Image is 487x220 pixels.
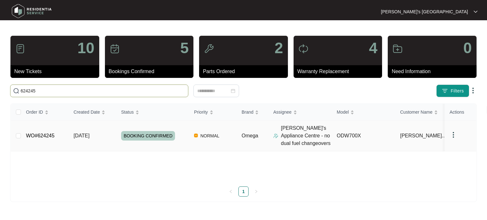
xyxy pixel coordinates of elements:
[474,10,477,13] img: dropdown arrow
[10,2,54,21] img: residentia service logo
[298,44,308,54] img: icon
[194,109,208,116] span: Priority
[275,41,283,56] p: 2
[242,133,258,138] span: Omega
[239,187,248,196] a: 1
[332,104,395,121] th: Model
[15,44,25,54] img: icon
[369,41,378,56] p: 4
[238,186,249,197] li: 1
[109,68,194,75] p: Bookings Confirmed
[26,109,43,116] span: Order ID
[273,133,278,138] img: Assigner Icon
[337,109,349,116] span: Model
[116,104,189,121] th: Status
[226,186,236,197] button: left
[203,68,288,75] p: Parts Ordered
[450,131,457,139] img: dropdown arrow
[189,104,237,121] th: Priority
[13,88,19,94] img: search-icon
[268,104,332,121] th: Assignee
[297,68,382,75] p: Warranty Replacement
[226,186,236,197] li: Previous Page
[74,109,100,116] span: Created Date
[21,87,185,94] input: Search by Order Id, Assignee Name, Customer Name, Brand and Model
[110,44,120,54] img: icon
[26,133,55,138] a: WO#624245
[469,87,477,94] img: dropdown arrow
[121,131,175,141] span: BOOKING CONFIRMED
[198,132,222,140] span: NORMAL
[332,121,395,151] td: ODW700X
[395,104,458,121] th: Customer Name
[229,190,233,193] span: left
[242,109,253,116] span: Brand
[442,88,448,94] img: filter icon
[251,186,261,197] button: right
[251,186,261,197] li: Next Page
[400,109,432,116] span: Customer Name
[392,68,477,75] p: Need Information
[77,41,94,56] p: 10
[237,104,268,121] th: Brand
[273,109,292,116] span: Assignee
[194,134,198,137] img: Vercel Logo
[400,132,446,140] span: [PERSON_NAME]...
[68,104,116,121] th: Created Date
[451,88,464,94] span: Filters
[21,104,68,121] th: Order ID
[381,9,468,15] p: [PERSON_NAME]'s [GEOGRAPHIC_DATA]
[204,44,214,54] img: icon
[436,85,469,97] button: filter iconFilters
[463,41,472,56] p: 0
[445,104,476,121] th: Actions
[74,133,89,138] span: [DATE]
[121,109,134,116] span: Status
[180,41,189,56] p: 5
[281,124,332,147] p: [PERSON_NAME]'s Appliance Centre - no dual fuel changeovers
[393,44,403,54] img: icon
[254,190,258,193] span: right
[14,68,99,75] p: New Tickets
